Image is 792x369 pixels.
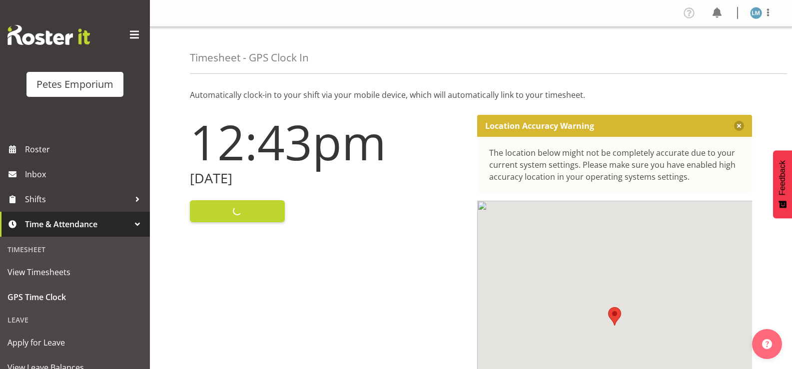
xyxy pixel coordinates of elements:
span: Time & Attendance [25,217,130,232]
span: Apply for Leave [7,335,142,350]
span: Feedback [778,160,787,195]
p: Automatically clock-in to your shift via your mobile device, which will automatically link to you... [190,89,752,101]
div: Timesheet [2,239,147,260]
span: Inbox [25,167,145,182]
h1: 12:43pm [190,115,465,169]
p: Location Accuracy Warning [485,121,594,131]
a: View Timesheets [2,260,147,285]
img: Rosterit website logo [7,25,90,45]
h4: Timesheet - GPS Clock In [190,52,309,63]
button: Feedback - Show survey [773,150,792,218]
div: Petes Emporium [36,77,113,92]
h2: [DATE] [190,171,465,186]
span: Roster [25,142,145,157]
img: help-xxl-2.png [762,339,772,349]
img: lianne-morete5410.jpg [750,7,762,19]
span: Shifts [25,192,130,207]
span: View Timesheets [7,265,142,280]
div: Leave [2,310,147,330]
a: Apply for Leave [2,330,147,355]
span: GPS Time Clock [7,290,142,305]
button: Close message [734,121,744,131]
div: The location below might not be completely accurate due to your current system settings. Please m... [489,147,741,183]
a: GPS Time Clock [2,285,147,310]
